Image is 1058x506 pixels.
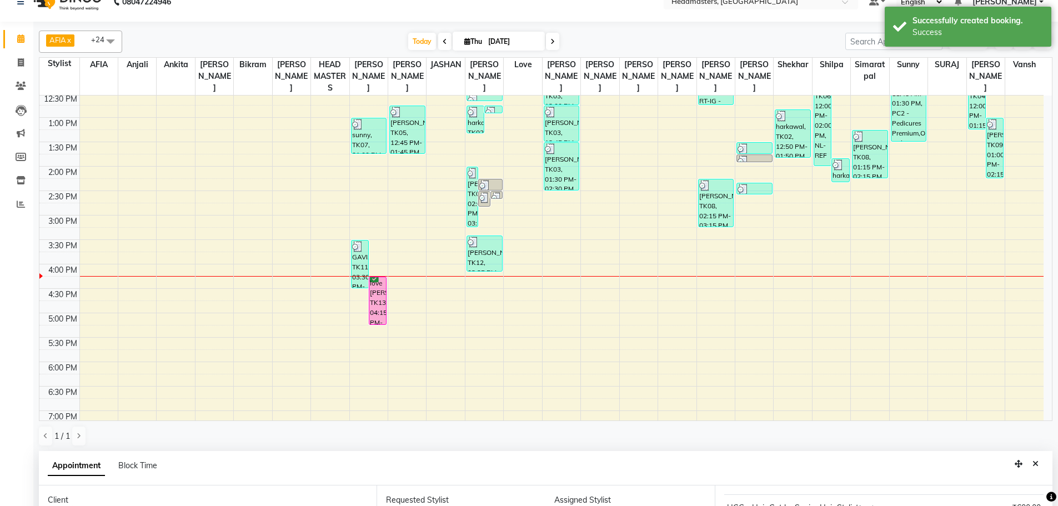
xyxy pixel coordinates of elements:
div: [PERSON_NAME], TK12, 03:25 PM-04:10 PM, WX-FA-RC - Waxing Full Arms - Premium,WX-FL-RC - Waxing F... [467,236,502,271]
span: Love [504,58,541,72]
span: [PERSON_NAME] [465,58,503,95]
div: 5:00 PM [46,313,79,325]
span: Today [408,33,436,50]
span: Shilpa [813,58,850,72]
div: 6:30 PM [46,387,79,398]
span: Simaratpal [851,58,889,83]
span: AFIA [80,58,118,72]
span: Vansh [1005,58,1044,72]
div: Requested Stylist [386,494,538,506]
span: Appointment [48,456,105,476]
div: 2:30 PM [46,191,79,203]
div: harkawal, TK02, 01:50 PM-02:20 PM, NL-PP - Power Polish (Shellac) [832,159,849,182]
div: 7:00 PM [46,411,79,423]
div: harkawal, TK02, 12:45 PM-01:20 PM, WX-UA-RC - Waxing Under Arms - Premium,WXG-FL-RC - Full legs,W... [467,106,484,133]
div: 6:00 PM [46,362,79,374]
div: Success [912,27,1043,38]
span: [PERSON_NAME] [195,58,233,95]
span: [PERSON_NAME] [388,58,426,95]
span: Block Time [118,460,157,470]
div: Client [48,494,368,506]
span: [PERSON_NAME] [620,58,658,95]
span: [PERSON_NAME] [350,58,388,95]
div: Stylist [39,58,79,69]
div: harkawal, TK02, 11:45 AM-01:30 PM, PC2 - Pedicures Premium,OPT - Plex treatment [891,57,926,141]
div: [PERSON_NAME], TK09, 02:15 PM-02:30 PM, TH-EB - Eyebrows [479,179,502,190]
a: x [66,36,71,44]
span: 1 / 1 [54,430,70,442]
div: love [PERSON_NAME], TK13, 04:15 PM-05:15 PM, HCG - Hair Cut by Senior Hair Stylist [369,277,386,324]
input: 2025-09-04 [485,33,540,50]
div: [PERSON_NAME], TK09, 01:00 PM-02:15 PM, RT-IG - [PERSON_NAME] Touchup(one inch only) [986,118,1003,178]
span: [PERSON_NAME] [273,58,310,95]
div: 12:30 PM [42,93,79,105]
span: Ankita [157,58,194,72]
div: 3:30 PM [46,240,79,252]
span: JASHAN [427,58,464,72]
span: +24 [91,35,113,44]
span: [PERSON_NAME] [543,58,580,95]
button: Close [1027,455,1044,473]
div: [PERSON_NAME], TK09, 02:30 PM-02:50 PM, [GEOGRAPHIC_DATA]-FL-RC - Full legs [479,192,490,206]
div: [PERSON_NAME], TK06, 12:00 PM-02:00 PM, NL-REF - Gel/Acrylic Refill [814,69,831,166]
span: HEAD MASTERS [311,58,349,95]
div: 4:00 PM [46,264,79,276]
div: [PERSON_NAME], TK03, 12:45 PM-01:30 PM, BRD - [PERSON_NAME] [544,106,579,141]
div: harkawal, TK02, 12:50 PM-01:50 PM, H-SPA - PURIFYING - Treatment based hair spa service - Oily Sc... [775,110,810,157]
div: [PERSON_NAME], TK10, 01:30 PM-01:45 PM, TH-EB - Eyebrows [737,143,772,153]
span: [PERSON_NAME] [967,58,1005,95]
div: 2:00 PM [46,167,79,178]
span: SURAJ [928,58,966,72]
span: Thu [462,37,485,46]
div: [PERSON_NAME], TK05, 12:45 PM-01:45 PM, PH-SPA - Premium Hair Spa [390,106,425,153]
div: [PERSON_NAME], TK08, 02:15 PM-03:15 PM, HCL - Hair Cut by Senior Hair Stylist [699,179,734,227]
div: 3:00 PM [46,216,79,227]
div: [PERSON_NAME], TK06, 02:00 PM-03:15 PM, TH-EB - Eyebrows,CLP INS DS - INSPIRA Dead Skin RemovalCl... [467,167,478,227]
span: [PERSON_NAME] [735,58,773,95]
span: Shekhar [774,58,811,72]
div: 1:30 PM [46,142,79,154]
div: GAVI, TK11, 03:30 PM-04:30 PM, HCG - Hair Cut by Senior Hair Stylist [352,241,368,288]
span: AFIA [49,36,66,44]
div: 4:30 PM [46,289,79,300]
div: 5:30 PM [46,338,79,349]
div: harkawal, TK02, 12:45 PM-12:50 PM, WX-UA-RC - Waxing Under Arms - Premium [485,106,502,113]
span: Bikram [234,58,272,72]
span: [PERSON_NAME] [658,58,696,95]
span: [PERSON_NAME] [697,58,735,95]
input: Search Appointment [845,33,942,50]
span: Sunny [890,58,927,72]
div: [PERSON_NAME], TK08, 01:15 PM-02:15 PM, HCL - Hair Cut by Senior Hair Stylist [853,131,887,178]
div: [PERSON_NAME], TK10, 01:45 PM-01:50 PM, TH-UL - [GEOGRAPHIC_DATA] [737,155,772,162]
div: harkawal, TK02, 02:20 PM-02:35 PM, TH-EB - Eyebrows [737,183,772,194]
div: [PERSON_NAME], TK09, 02:30 PM-02:35 PM, TH-UL - [GEOGRAPHIC_DATA] [491,192,502,198]
span: [PERSON_NAME] [581,58,619,95]
div: [PERSON_NAME], TK04, 12:00 PM-01:15 PM, RT-IG - [PERSON_NAME] Touchup(one inch only) [969,69,985,129]
span: Anjali [118,58,156,72]
div: [PERSON_NAME], TK03, 01:30 PM-02:30 PM, HCG - Hair Cut by Senior Hair Stylist [544,143,579,190]
div: harkawal, TK02, 12:30 PM-12:40 PM, WX-FA-RC - Waxing Full Arms - Premium [467,94,502,101]
div: Assigned Stylist [554,494,706,506]
div: 1:00 PM [46,118,79,129]
div: Successfully created booking. [912,15,1043,27]
div: sunny, TK07, 01:00 PM-01:45 PM, BRD - [PERSON_NAME] [352,118,387,153]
